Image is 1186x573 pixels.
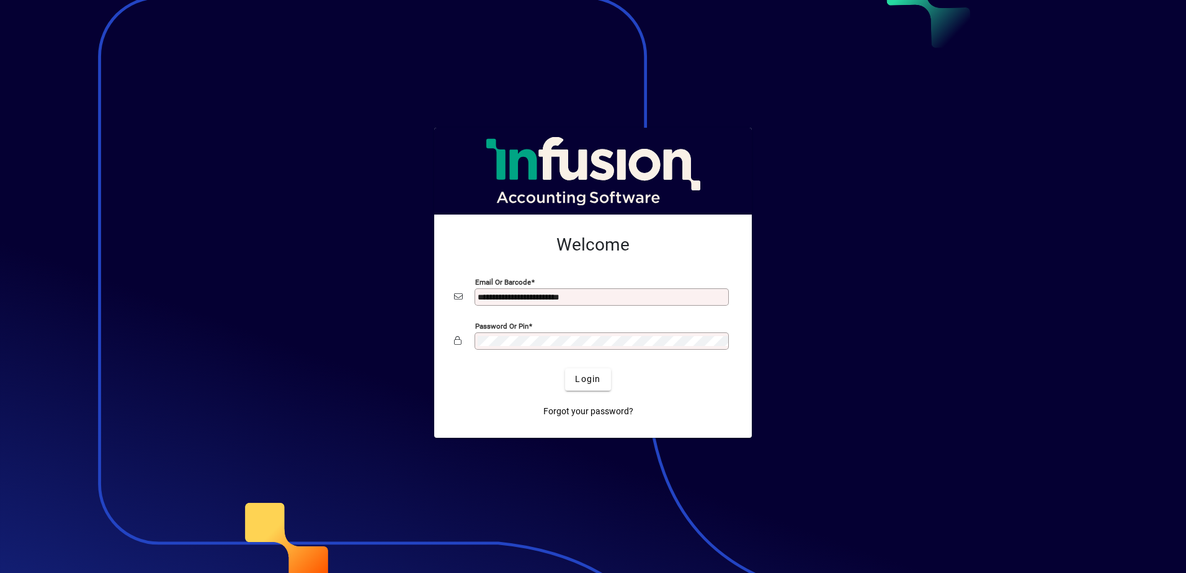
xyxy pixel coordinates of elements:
[454,234,732,255] h2: Welcome
[575,373,600,386] span: Login
[538,401,638,423] a: Forgot your password?
[475,277,531,286] mat-label: Email or Barcode
[475,321,528,330] mat-label: Password or Pin
[543,405,633,418] span: Forgot your password?
[565,368,610,391] button: Login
